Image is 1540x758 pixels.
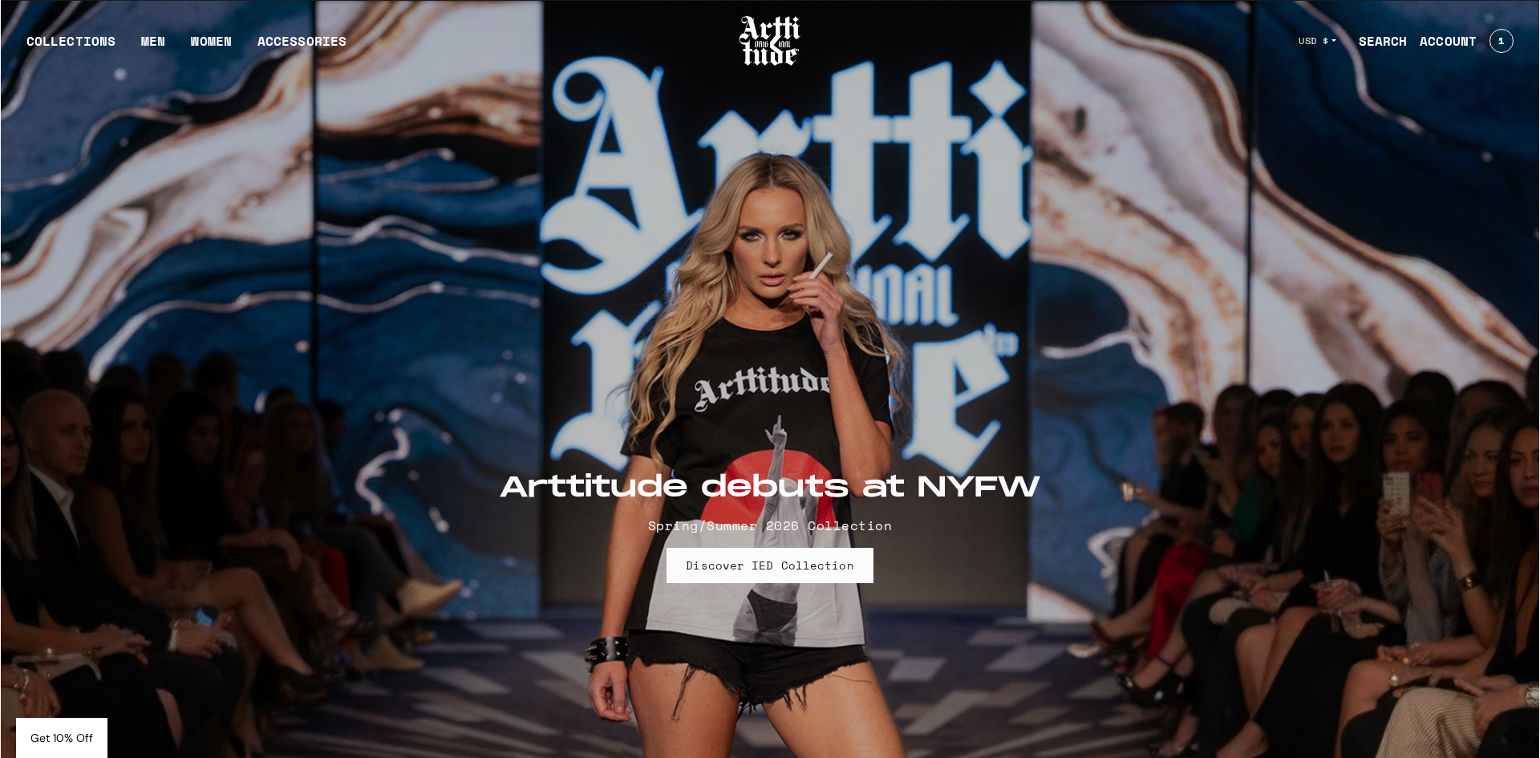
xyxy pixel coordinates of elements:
[1477,22,1514,59] a: Open cart
[1407,25,1477,57] a: ACCOUNT
[26,31,115,63] div: COLLECTIONS
[257,31,346,63] div: ACCESSORIES
[1299,34,1329,47] span: USD $
[141,31,165,63] a: MEN
[738,14,802,68] img: Arttitude
[667,548,873,583] a: Discover IED Collection
[1346,25,1408,57] a: SEARCH
[499,516,1041,535] p: Spring/Summer 2026 Collection
[14,31,359,63] ul: Main navigation
[16,718,107,758] div: Get 10% Off
[1289,23,1346,59] button: USD $
[30,731,93,745] span: Get 10% Off
[191,31,232,63] a: WOMEN
[499,471,1041,506] h2: Arttitude debuts at NYFW
[1498,36,1504,46] span: 1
